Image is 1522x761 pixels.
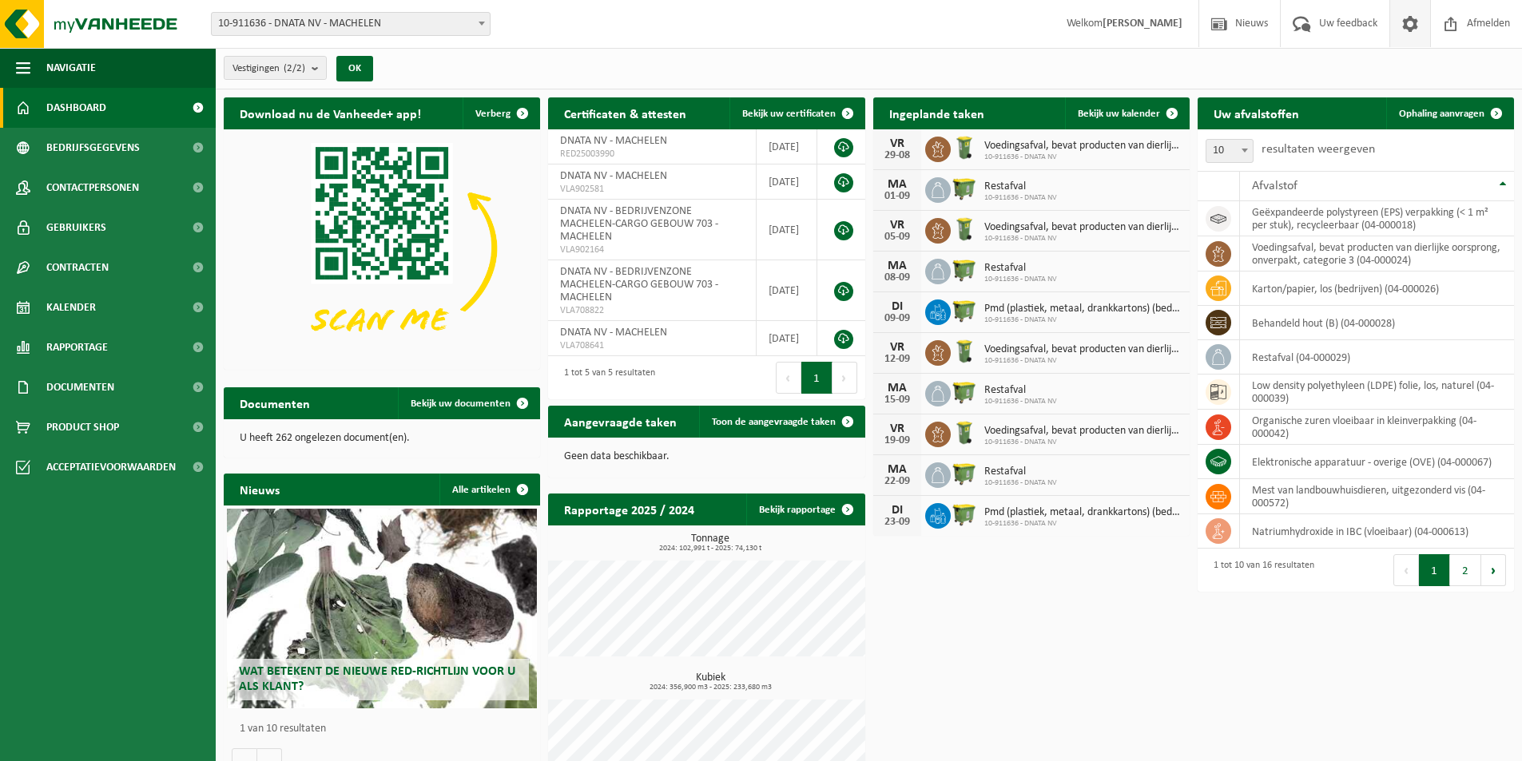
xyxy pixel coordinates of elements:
[984,315,1182,325] span: 10-911636 - DNATA NV
[951,256,978,283] img: WB-1100-HPE-GN-50
[1206,139,1254,163] span: 10
[560,148,744,161] span: RED25003990
[1240,236,1514,272] td: voedingsafval, bevat producten van dierlijke oorsprong, onverpakt, categorie 3 (04-000024)
[475,109,511,119] span: Verberg
[984,397,1057,406] span: 10-911636 - DNATA NV
[881,272,913,283] div: 08-09
[984,466,1057,478] span: Restafval
[46,48,96,88] span: Navigatie
[240,433,524,444] p: U heeft 262 ongelezen document(en).
[881,394,913,406] div: 15-09
[1262,143,1375,156] label: resultaten weergeven
[881,219,913,232] div: VR
[881,137,913,150] div: VR
[757,200,818,260] td: [DATE]
[1450,554,1481,586] button: 2
[881,260,913,272] div: MA
[881,150,913,161] div: 29-08
[881,382,913,394] div: MA
[757,164,818,200] td: [DATE]
[1240,272,1514,306] td: karton/papier, los (bedrijven) (04-000026)
[232,57,305,81] span: Vestigingen
[224,129,540,367] img: Download de VHEPlus App
[46,367,114,407] span: Documenten
[560,205,718,243] span: DNATA NV - BEDRIJVENZONE MACHELEN-CARGO GEBOUW 703 - MACHELEN
[881,313,913,324] div: 09-09
[712,417,836,427] span: Toon de aangevraagde taken
[881,341,913,354] div: VR
[881,232,913,243] div: 05-09
[801,362,833,394] button: 1
[227,509,537,708] a: Wat betekent de nieuwe RED-richtlijn voor u als klant?
[1206,553,1314,588] div: 1 tot 10 van 16 resultaten
[951,460,978,487] img: WB-1100-HPE-GN-50
[757,260,818,321] td: [DATE]
[881,178,913,191] div: MA
[984,262,1057,275] span: Restafval
[224,56,327,80] button: Vestigingen(2/2)
[984,519,1182,529] span: 10-911636 - DNATA NV
[239,665,515,693] span: Wat betekent de nieuwe RED-richtlijn voor u als klant?
[46,248,109,287] span: Contracten
[46,128,140,168] span: Bedrijfsgegevens
[984,140,1182,153] span: Voedingsafval, bevat producten van dierlijke oorsprong, onverpakt, categorie 3
[1240,410,1514,445] td: organische zuren vloeibaar in kleinverpakking (04-000042)
[560,183,744,196] span: VLA902581
[757,129,818,164] td: [DATE]
[881,504,913,517] div: DI
[984,193,1057,203] span: 10-911636 - DNATA NV
[211,12,491,36] span: 10-911636 - DNATA NV - MACHELEN
[411,398,511,409] span: Bekijk uw documenten
[1419,554,1450,586] button: 1
[881,422,913,435] div: VR
[984,425,1182,438] span: Voedingsafval, bevat producten van dierlijke oorsprong, onverpakt, categorie 3
[1240,479,1514,514] td: mest van landbouwhuisdieren, uitgezonderd vis (04-000572)
[439,474,538,505] a: Alle artikelen
[46,208,106,248] span: Gebruikers
[1399,109,1484,119] span: Ophaling aanvragen
[951,379,978,406] img: WB-1100-HPE-GN-50
[881,476,913,487] div: 22-09
[951,501,978,528] img: WB-1100-HPE-GN-50
[951,338,978,365] img: WB-0140-HPE-GN-50
[1065,97,1188,129] a: Bekijk uw kalender
[1240,306,1514,340] td: behandeld hout (B) (04-000028)
[556,533,864,553] h3: Tonnage
[564,451,848,462] p: Geen data beschikbaar.
[984,343,1182,356] span: Voedingsafval, bevat producten van dierlijke oorsprong, onverpakt, categorie 3
[224,387,326,418] h2: Documenten
[881,354,913,365] div: 12-09
[984,303,1182,315] span: Pmd (plastiek, metaal, drankkartons) (bedrijven)
[212,13,490,35] span: 10-911636 - DNATA NV - MACHELEN
[881,463,913,476] div: MA
[556,360,655,395] div: 1 tot 5 van 5 resultaten
[560,266,718,303] span: DNATA NV - BEDRIJVENZONE MACHELEN-CARGO GEBOUW 703 - MACHELEN
[1078,109,1160,119] span: Bekijk uw kalender
[548,406,693,437] h2: Aangevraagde taken
[556,545,864,553] span: 2024: 102,991 t - 2025: 74,130 t
[1206,140,1253,162] span: 10
[984,180,1057,193] span: Restafval
[757,321,818,356] td: [DATE]
[224,474,296,505] h2: Nieuws
[1240,375,1514,410] td: low density polyethyleen (LDPE) folie, los, naturel (04-000039)
[746,493,864,525] a: Bekijk rapportage
[46,88,106,128] span: Dashboard
[560,170,667,182] span: DNATA NV - MACHELEN
[46,168,139,208] span: Contactpersonen
[881,300,913,313] div: DI
[951,297,978,324] img: WB-1100-HPE-GN-50
[729,97,864,129] a: Bekijk uw certificaten
[1240,514,1514,549] td: natriumhydroxide in IBC (vloeibaar) (04-000613)
[1103,18,1182,30] strong: [PERSON_NAME]
[1393,554,1419,586] button: Previous
[984,438,1182,447] span: 10-911636 - DNATA NV
[1198,97,1315,129] h2: Uw afvalstoffen
[560,304,744,317] span: VLA708822
[881,191,913,202] div: 01-09
[984,221,1182,234] span: Voedingsafval, bevat producten van dierlijke oorsprong, onverpakt, categorie 3
[556,684,864,692] span: 2024: 356,900 m3 - 2025: 233,680 m3
[984,478,1057,488] span: 10-911636 - DNATA NV
[336,56,373,81] button: OK
[46,407,119,447] span: Product Shop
